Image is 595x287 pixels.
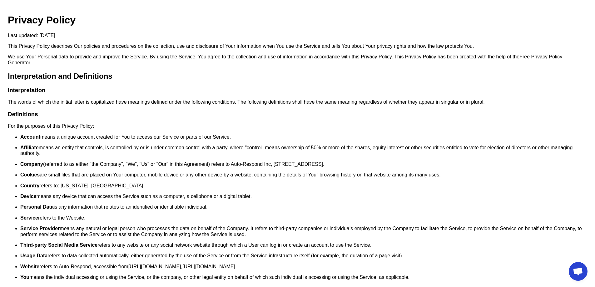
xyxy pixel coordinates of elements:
[20,226,60,231] strong: Service Provider
[20,145,587,156] p: means an entity that controls, is controlled by or is under common control with a party, where "c...
[8,72,587,81] h2: Interpretation and Definitions
[20,172,587,178] p: are small files that are placed on Your computer, mobile device or any other device by a website,...
[20,275,29,280] strong: You
[20,242,97,248] strong: Third-party Social Media Service
[8,87,587,94] h3: Interpretation
[20,172,40,177] strong: Cookies
[8,14,587,26] h1: Privacy Policy
[20,275,587,280] p: means the individual accessing or using the Service, or the company, or other legal entity on beh...
[569,262,588,281] a: Open chat
[20,134,587,140] p: means a unique account created for You to access our Service or parts of our Service.
[20,242,587,248] p: refers to any website or any social network website through which a User can log in or create an ...
[8,43,587,49] p: This Privacy Policy describes Our policies and procedures on the collection, use and disclosure o...
[20,226,587,237] p: means any natural or legal person who processes the data on behalf of the Company. It refers to t...
[20,161,43,167] strong: Company
[8,111,587,118] h3: Definitions
[8,33,587,38] p: Last updated: [DATE]
[20,183,39,188] strong: Country
[20,161,587,167] p: (referred to as either "the Company", "We", "Us" or "Our" in this Agreement) refers to Auto-Respo...
[20,215,587,221] p: refers to the Website.
[20,134,40,140] strong: Account
[20,145,39,150] strong: Affiliate
[8,123,587,129] p: For the purposes of this Privacy Policy:
[20,204,587,210] p: is any information that relates to an identified or identifiable individual.
[20,194,587,199] p: means any device that can access the Service such as a computer, a cellphone or a digital tablet.
[20,264,39,269] strong: Website
[8,54,562,65] a: Free Privacy Policy Generator
[20,253,587,259] p: refers to data collected automatically, either generated by the use of the Service or from the Se...
[8,54,587,66] p: We use Your Personal data to provide and improve the Service. By using the Service, You agree to ...
[128,264,181,269] a: [URL][DOMAIN_NAME]
[20,183,587,189] p: refers to: [US_STATE], [GEOGRAPHIC_DATA]
[20,204,54,210] strong: Personal Data
[20,194,37,199] strong: Device
[20,264,587,270] p: refers to Auto-Respond, accessible from ,
[20,215,38,220] strong: Service
[182,264,235,269] a: [URL][DOMAIN_NAME]
[20,253,47,258] strong: Usage Data
[8,99,587,105] p: The words of which the initial letter is capitalized have meanings defined under the following co...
